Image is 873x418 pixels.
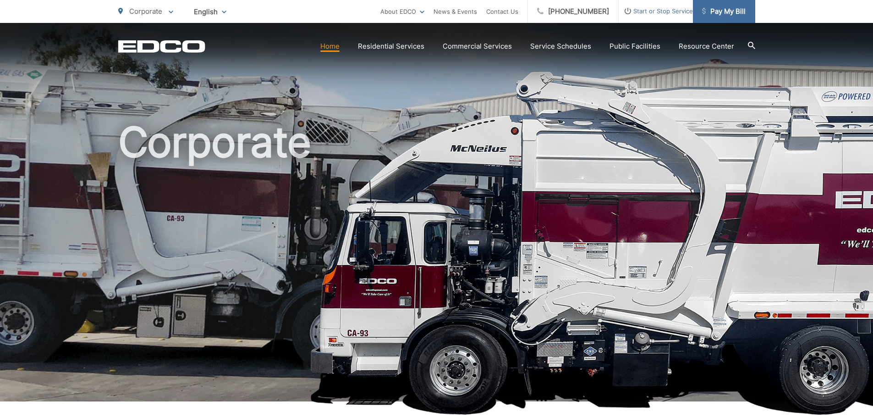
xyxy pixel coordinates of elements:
a: Public Facilities [609,41,660,52]
a: Service Schedules [530,41,591,52]
span: English [187,4,233,20]
a: Resource Center [679,41,734,52]
a: News & Events [434,6,477,17]
a: EDCD logo. Return to the homepage. [118,40,205,53]
span: Pay My Bill [702,6,746,17]
span: Corporate [129,7,162,16]
h1: Corporate [118,119,755,410]
a: Commercial Services [443,41,512,52]
a: About EDCO [380,6,424,17]
a: Contact Us [486,6,518,17]
a: Residential Services [358,41,424,52]
a: Home [320,41,340,52]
